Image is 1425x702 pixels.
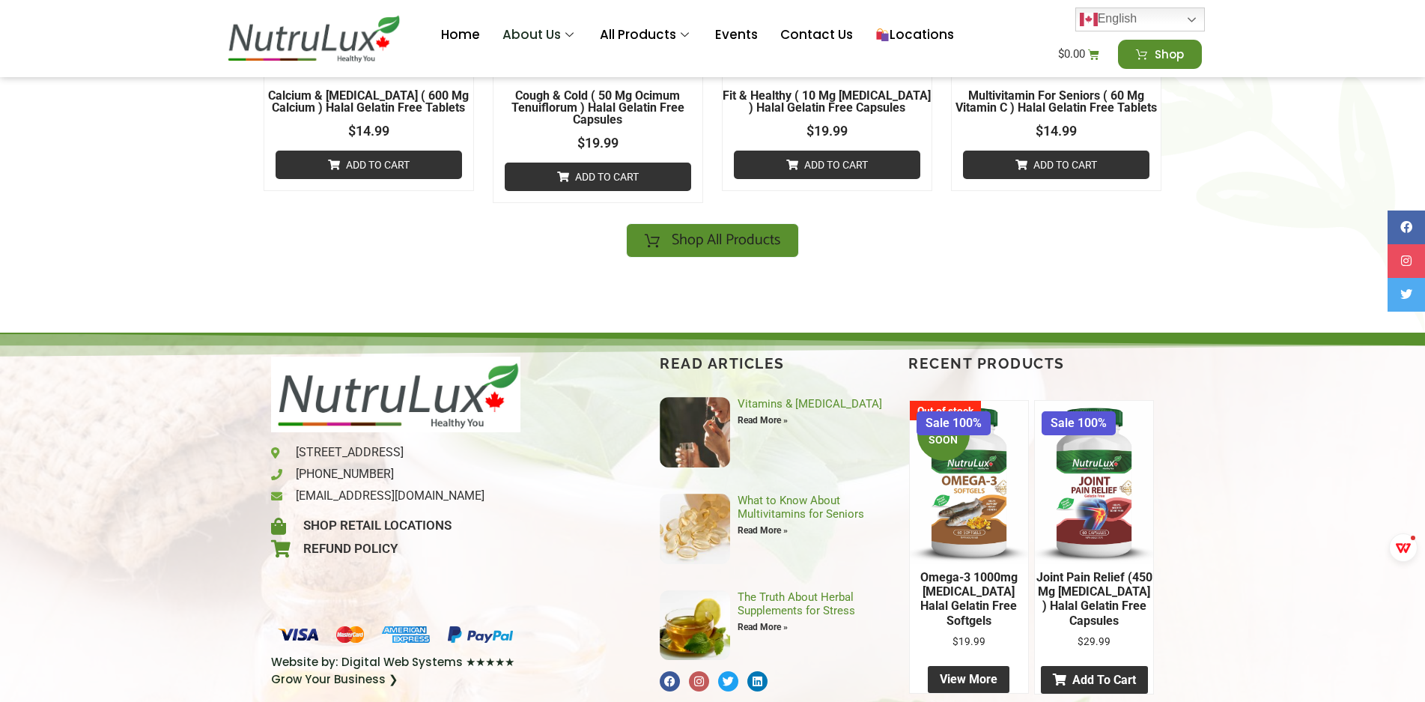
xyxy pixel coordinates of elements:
[577,135,619,151] bdi: 19.99
[704,5,769,65] a: Events
[806,123,814,139] span: $
[952,635,985,647] bdi: 19.99
[1041,666,1148,694] a: Add to cart: “Joint Pain Relief (450 mg Glucosamine Sulfate ) Halal Gelatin Free Capsules”
[1078,635,1084,647] span: $
[910,401,1029,650] a: Sale 100% COMING SOONOut of stockOmega-3 1000mg Fish Oil Halal Gelatin Free SoftgelsOmega-3 1000m...
[864,5,965,65] a: Locations
[1075,7,1205,31] a: English
[1035,564,1154,634] h2: Joint Pain Relief (450 mg [MEDICAL_DATA] ) Halal Gelatin Free Capsules
[1035,401,1154,650] a: Sale 100% Joint Pain Relief (450 mg [MEDICAL_DATA] ) Halal Gelatin Free Capsules $29.99
[769,5,864,65] a: Contact Us
[1035,401,1154,564] img: Joint Pain Relief (450 mg Glucosamine Sulfate ) Halal Gelatin Free Capsules
[1080,10,1098,28] img: en
[738,590,855,617] a: The Truth About Herbal Supplements for Stress
[292,465,394,483] span: [PHONE_NUMBER]
[271,654,520,688] a: Website by: Digital Web Systems ★★★★★ Grow Your Business ❯
[1078,635,1110,647] bdi: 29.99
[505,163,692,191] a: Add to cart: “Cough & Cold ( 50 mg Ocimum Tenuiflorum ) Halal Gelatin Free Capsules”
[910,564,1029,634] h2: Omega-3 1000mg [MEDICAL_DATA] Halal Gelatin Free Softgels
[1058,47,1064,61] span: $
[952,90,1161,114] a: Multivitamin For Seniors ( 60 mg Vitamin C ) Halal Gelatin Free Tablets
[493,90,703,126] a: Cough & Cold ( 50 mg Ocimum Tenuiflorum ) Halal Gelatin Free Capsules
[276,151,463,179] a: Add to cart: “Calcium & Vitamin D ( 600 mg Calcium ) Halal Gelatin Free Tablets”
[271,487,520,505] a: [EMAIL_ADDRESS][DOMAIN_NAME]
[1155,49,1184,60] span: Shop
[300,516,452,536] span: Shop Retail Locations
[1118,40,1202,69] a: Shop
[910,401,981,420] span: Out of stock
[348,123,356,139] span: $
[300,539,398,559] span: Refund Policy
[910,401,1029,564] img: Omega-3 1000mg Fish Oil Halal Gelatin Free Softgels
[672,233,780,248] span: Shop All Products
[271,516,520,536] a: Shop Retail Locations
[723,90,932,114] a: Fit & Healthy ( 10 mg [MEDICAL_DATA] ) Halal Gelatin Free Capsules
[491,5,589,65] a: About Us
[1058,47,1085,61] bdi: 0.00
[952,635,958,647] span: $
[292,444,404,462] span: [STREET_ADDRESS]
[577,135,585,151] span: $
[738,525,788,536] a: Read more about What to Know About Multivitamins for Seniors
[738,415,788,426] a: Read more about Vitamins & Diabetes
[738,397,882,411] a: Vitamins & [MEDICAL_DATA]
[292,487,484,505] span: [EMAIL_ADDRESS][DOMAIN_NAME]
[734,151,921,179] a: Add to cart: “Fit & Healthy ( 10 mg Vitamin B12 ) Halal Gelatin Free Capsules”
[1036,123,1043,139] span: $
[1040,40,1118,69] a: $0.00
[264,90,474,114] a: Calcium & [MEDICAL_DATA] ( 600 mg Calcium ) Halal Gelatin Free Tablets
[626,223,799,258] a: Shop All Products
[928,666,1009,693] a: Read more about “Omega-3 1000mg Fish Oil Halal Gelatin Free Softgels”
[271,539,520,559] a: Refund Policy
[738,494,864,521] a: What to Know About Multivitamins for Seniors
[348,123,389,139] bdi: 14.99
[908,357,1154,371] h4: Recent Products
[917,408,970,461] span: COMING SOON
[806,123,848,139] bdi: 19.99
[660,357,893,371] h4: Read articles
[963,151,1150,179] a: Add to cart: “Multivitamin For Seniors ( 60 mg Vitamin C ) Halal Gelatin Free Tablets”
[430,5,491,65] a: Home
[1036,123,1077,139] bdi: 14.99
[738,622,788,632] a: Read more about The Truth About Herbal Supplements for Stress
[589,5,704,65] a: All Products
[876,28,889,41] img: 🛍️
[271,465,520,483] a: [PHONE_NUMBER]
